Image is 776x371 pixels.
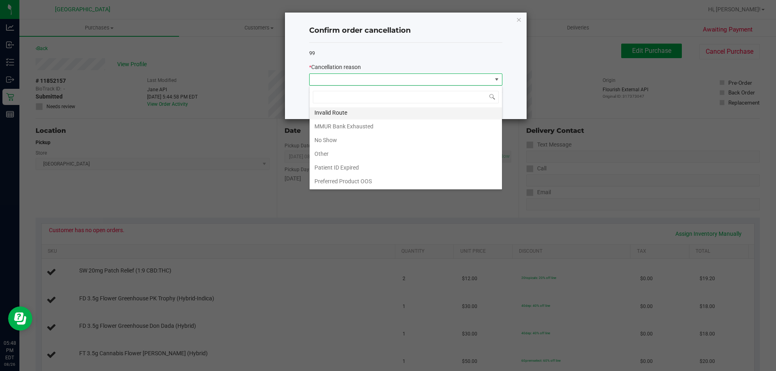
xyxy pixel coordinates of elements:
span: Cancellation reason [311,64,361,70]
li: Preferred Product OOS [310,174,502,188]
li: No Show [310,133,502,147]
li: Invalid Route [310,106,502,119]
iframe: Resource center [8,306,32,331]
li: Patient ID Expired [310,161,502,174]
li: Other [310,147,502,161]
button: Close [516,15,522,24]
h4: Confirm order cancellation [309,25,502,36]
li: MMUR Bank Exhausted [310,119,502,133]
span: 99 [309,50,315,56]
